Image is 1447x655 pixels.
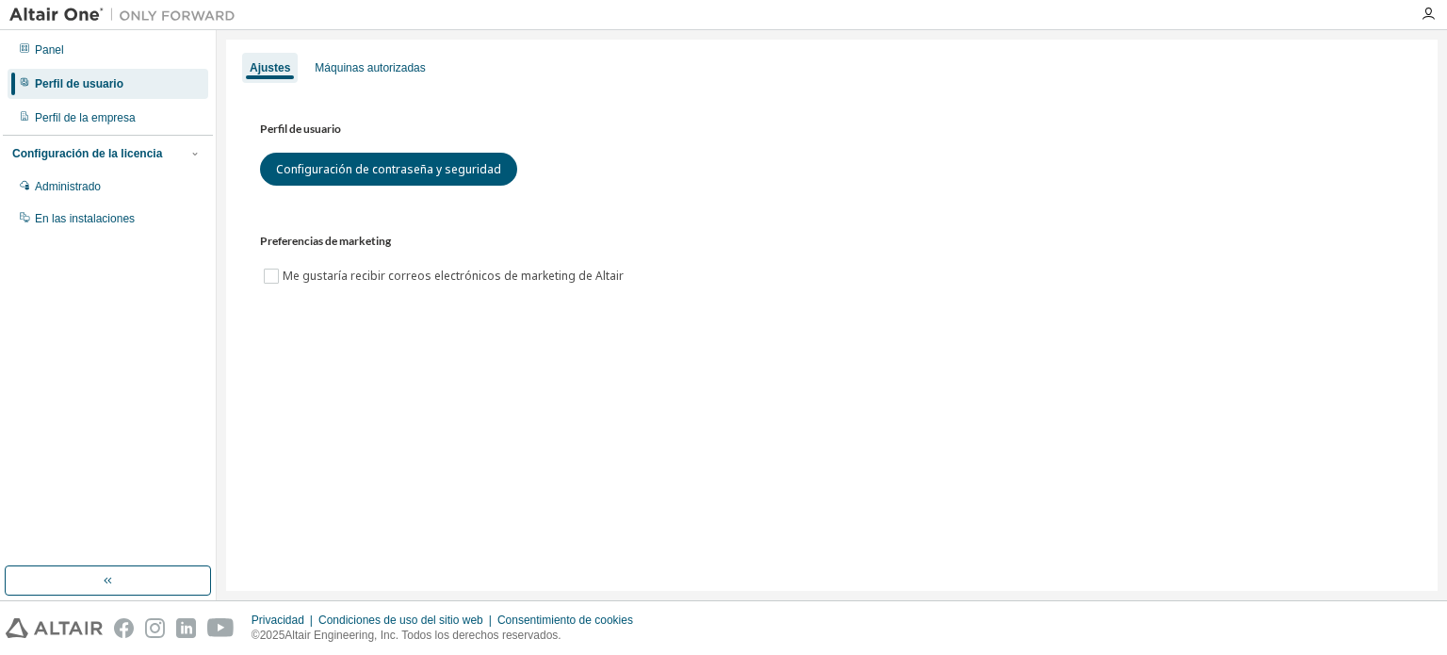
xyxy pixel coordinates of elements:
img: instagram.svg [145,618,165,638]
img: Altair Uno [9,6,245,25]
font: Me gustaría recibir correos electrónicos de marketing de Altair [283,268,624,284]
img: facebook.svg [114,618,134,638]
font: Administrado [35,180,101,193]
font: Panel [35,43,64,57]
img: linkedin.svg [176,618,196,638]
font: Configuración de la licencia [12,147,162,160]
font: Privacidad [252,614,304,627]
font: Consentimiento de cookies [497,614,633,627]
font: Altair Engineering, Inc. Todos los derechos reservados. [285,629,561,642]
font: Perfil de la empresa [35,111,136,124]
font: Máquinas autorizadas [315,61,425,74]
font: 2025 [260,629,285,642]
font: En las instalaciones [35,212,135,225]
button: Configuración de contraseña y seguridad [260,153,517,186]
font: Perfil de usuario [35,77,123,90]
font: Configuración de contraseña y seguridad [276,161,501,177]
font: Preferencias de marketing [260,234,391,248]
font: Perfil de usuario [260,122,341,136]
font: Condiciones de uso del sitio web [318,614,483,627]
font: Ajustes [250,61,290,74]
font: © [252,629,260,642]
img: youtube.svg [207,618,235,638]
img: altair_logo.svg [6,618,103,638]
